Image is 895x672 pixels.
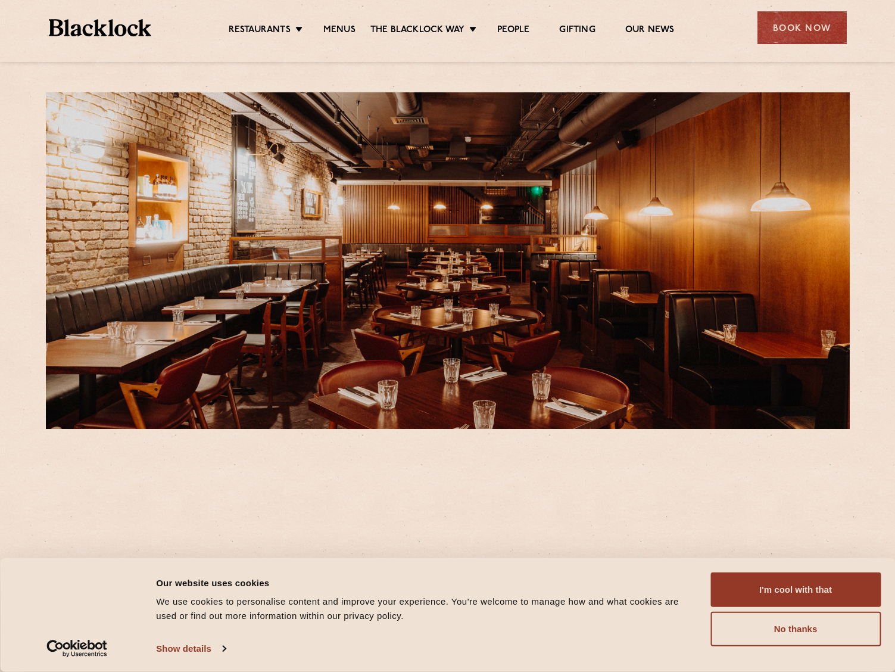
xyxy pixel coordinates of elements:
button: No thanks [710,612,881,646]
button: I'm cool with that [710,573,881,607]
a: The Blacklock Way [370,24,464,38]
a: Gifting [559,24,595,38]
a: People [497,24,529,38]
img: BL_Textured_Logo-footer-cropped.svg [49,19,152,36]
a: Restaurants [229,24,291,38]
div: Our website uses cookies [156,575,697,590]
a: Menus [323,24,355,38]
a: Our News [625,24,675,38]
div: Book Now [757,11,847,44]
a: Usercentrics Cookiebot - opens in a new window [25,640,129,658]
div: We use cookies to personalise content and improve your experience. You're welcome to manage how a... [156,595,697,623]
a: Show details [156,640,225,658]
